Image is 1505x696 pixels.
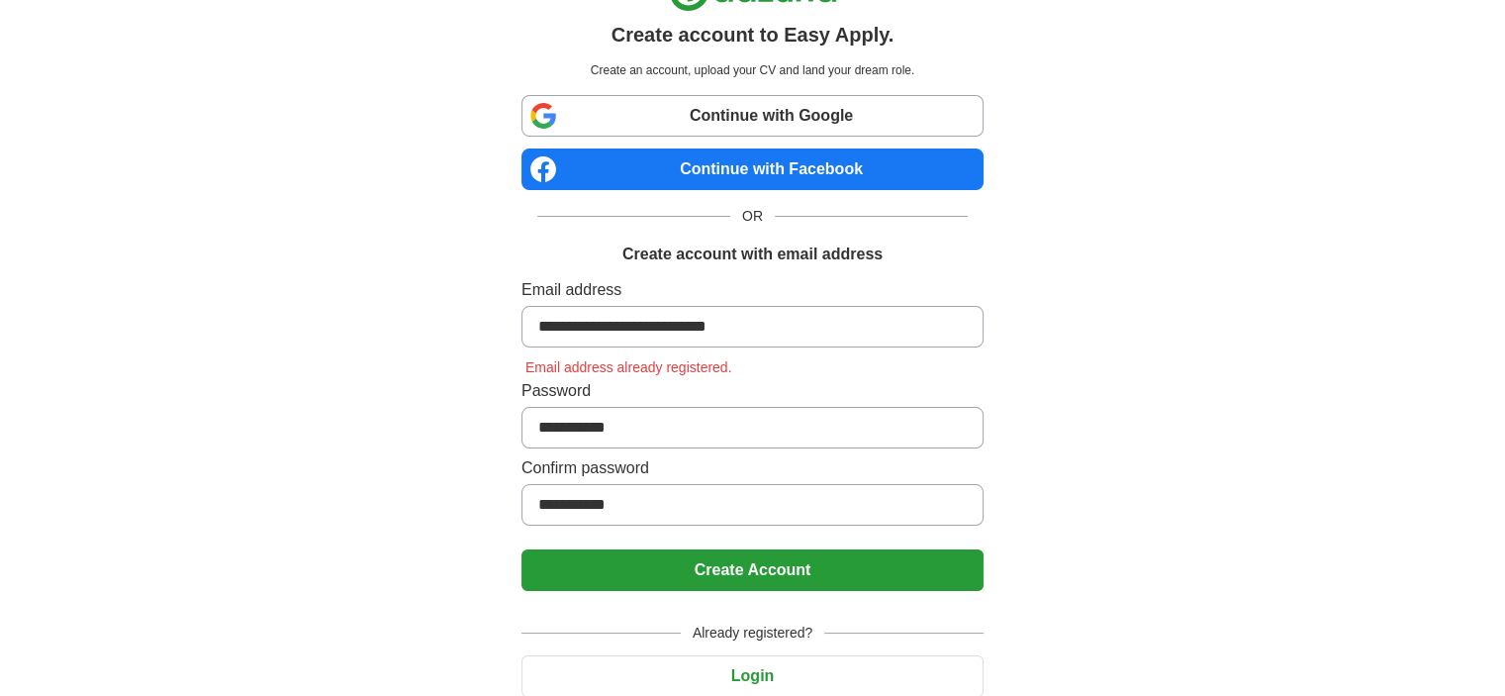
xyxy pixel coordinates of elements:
p: Create an account, upload your CV and land your dream role. [525,61,980,79]
a: Continue with Google [521,95,984,137]
span: Email address already registered. [521,359,736,375]
button: Create Account [521,549,984,591]
a: Continue with Facebook [521,149,984,190]
span: OR [730,206,775,227]
h1: Create account with email address [622,243,883,266]
a: Login [521,667,984,684]
h1: Create account to Easy Apply. [611,20,894,50]
label: Email address [521,278,984,302]
label: Password [521,379,984,403]
span: Already registered? [681,623,824,644]
label: Confirm password [521,456,984,480]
